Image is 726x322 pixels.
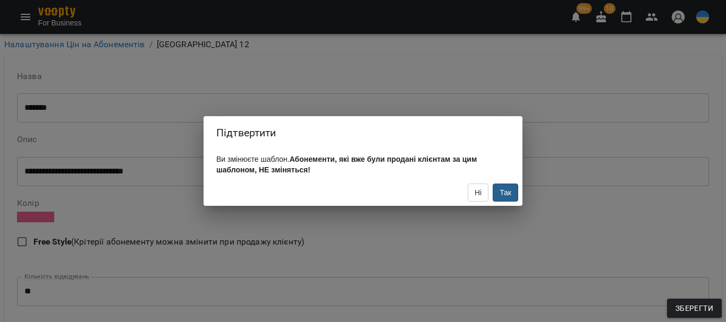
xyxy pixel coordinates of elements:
[216,155,477,174] b: Абонементи, які вже були продані клієнтам за цим шаблоном, НЕ зміняться!
[216,155,477,174] span: Ви змінюєте шаблон.
[468,184,488,202] button: Ні
[475,188,482,197] span: Ні
[676,302,713,315] span: Зберегти
[500,188,511,197] span: Так
[216,125,510,141] h6: Підтвертити
[493,184,518,202] button: Так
